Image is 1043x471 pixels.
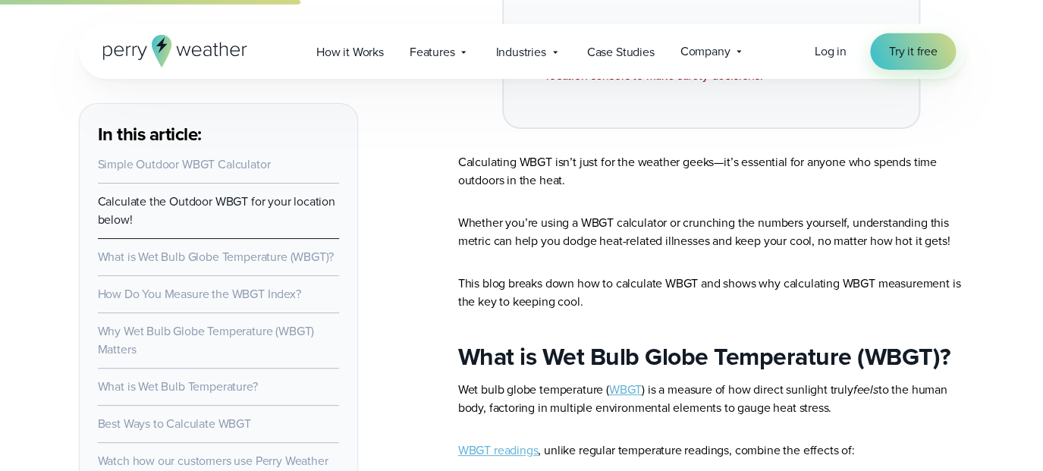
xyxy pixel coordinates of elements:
a: What is Wet Bulb Temperature? [98,378,258,395]
p: Wet bulb globe temperature ( ) is a measure of how direct sunlight truly to the human body, facto... [458,381,965,417]
a: Why Wet Bulb Globe Temperature (WBGT) Matters [98,322,315,358]
a: Calculate the Outdoor WBGT for your location below! [98,193,335,228]
a: Log in [814,42,846,61]
span: Case Studies [587,43,655,61]
strong: What is Wet Bulb Globe Temperature (WBGT)? [458,338,951,375]
a: WBGT [609,381,642,398]
a: Try it free [870,33,955,70]
a: Best Ways to Calculate WBGT [98,415,251,432]
a: How it Works [303,36,397,68]
a: Simple Outdoor WBGT Calculator [98,155,271,173]
span: Try it free [888,42,937,61]
p: Calculating WBGT isn’t just for the weather geeks—it’s essential for anyone who spends time outdo... [458,153,965,190]
span: Log in [814,42,846,60]
a: What is Wet Bulb Globe Temperature (WBGT)? [98,248,335,265]
span: Features [410,43,455,61]
a: Case Studies [574,36,668,68]
em: feels [853,381,878,398]
p: Whether you’re using a WBGT calculator or crunching the numbers yourself, understanding this metr... [458,214,965,250]
p: This blog breaks down how to calculate WBGT and shows why calculating WBGT measurement is the key... [458,275,965,311]
span: Company [680,42,730,61]
h3: In this article: [98,122,339,146]
p: , unlike regular temperature readings, combine the effects of: [458,441,965,460]
span: Industries [495,43,545,61]
a: WBGT readings [458,441,539,459]
a: How Do You Measure the WBGT Index? [98,285,301,303]
span: How it Works [316,43,384,61]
